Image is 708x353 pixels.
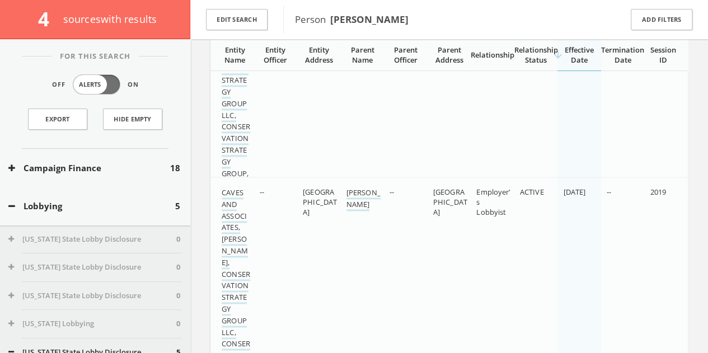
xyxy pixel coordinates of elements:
span: Entity Name [224,45,245,65]
span: Parent Name [350,45,374,65]
span: 18 [170,162,180,175]
a: Export [28,109,87,130]
span: 0 [176,262,180,273]
span: [GEOGRAPHIC_DATA] [433,187,467,217]
span: 0 [176,234,180,245]
span: Parent Officer [394,45,418,65]
button: [US_STATE] State Lobby Disclosure [8,234,176,245]
a: [PERSON_NAME] [346,187,381,211]
button: Edit Search [206,9,268,31]
span: Session ID [650,45,676,65]
i: arrow_downward [552,49,563,60]
span: 0 [176,318,180,330]
span: -- [390,187,394,197]
span: Employer's Lobbyist [476,187,510,217]
span: Person [295,13,409,26]
span: source s with results [63,12,157,26]
span: -- [260,187,264,197]
span: [DATE] [563,187,585,197]
span: For This Search [51,51,139,62]
span: Termination Date [601,45,644,65]
button: Lobbying [8,200,175,213]
span: Entity Officer [264,45,287,65]
span: Effective Date [565,45,594,65]
button: Campaign Finance [8,162,170,175]
span: ACTIVE [520,187,544,197]
button: Add Filters [631,9,692,31]
b: [PERSON_NAME] [330,13,409,26]
span: Off [52,80,65,90]
span: On [128,80,139,90]
span: 0 [176,290,180,302]
button: Hide Empty [103,109,162,130]
span: Parent Address [435,45,463,65]
span: Entity Address [305,45,333,65]
span: Relationship [471,50,514,60]
span: 4 [38,6,59,32]
button: [US_STATE] Lobbying [8,318,176,330]
span: [GEOGRAPHIC_DATA] [303,187,337,217]
span: 2019 [650,187,666,197]
button: [US_STATE] State Lobby Disclosure [8,262,176,273]
span: -- [607,187,611,197]
button: [US_STATE] State Lobby Disclosure [8,290,176,302]
span: 5 [175,200,180,213]
span: Relationship Status [514,45,557,65]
